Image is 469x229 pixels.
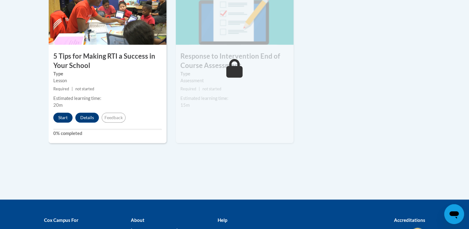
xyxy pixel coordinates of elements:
h3: Response to Intervention End of Course Assessment [176,52,294,71]
b: Accreditations [394,217,425,223]
button: Start [53,113,73,123]
span: 15m [180,102,190,108]
button: Feedback [102,113,126,123]
label: 0% completed [53,130,162,137]
b: Help [217,217,227,223]
span: | [199,87,200,91]
span: 20m [53,102,63,108]
div: Estimated learning time: [180,95,289,102]
span: Required [180,87,196,91]
label: Type [180,70,289,77]
label: Type [53,70,162,77]
h3: 5 Tips for Making RTI a Success in Your School [49,52,166,71]
button: Details [75,113,99,123]
span: | [72,87,73,91]
div: Estimated learning time: [53,95,162,102]
b: About [131,217,144,223]
span: Required [53,87,69,91]
span: not started [202,87,221,91]
b: Cox Campus For [44,217,78,223]
div: Lesson [53,77,162,84]
span: not started [75,87,94,91]
div: Assessment [180,77,289,84]
iframe: Button to launch messaging window [444,204,464,224]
